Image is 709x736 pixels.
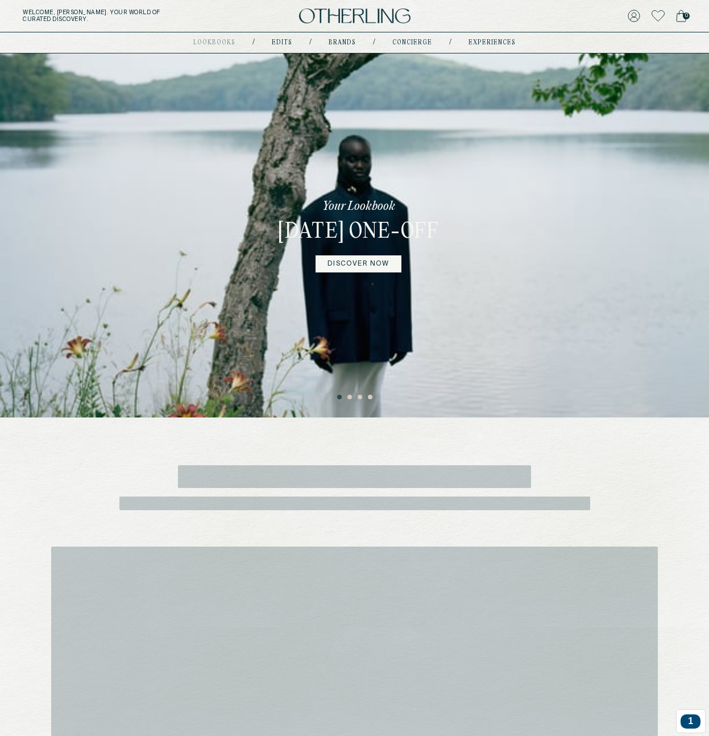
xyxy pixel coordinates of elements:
button: 4 [368,395,374,400]
span: ‌ [178,465,531,488]
a: DISCOVER NOW [316,255,401,272]
button: 2 [347,395,353,400]
span: 0 [683,13,690,19]
a: experiences [468,40,516,46]
div: / [449,38,451,47]
div: / [309,38,312,47]
p: Your Lookbook [322,199,395,214]
a: Brands [329,40,356,46]
span: ‌ [119,497,590,510]
a: lookbooks [193,40,235,46]
button: 3 [358,395,363,400]
a: Edits [272,40,292,46]
h3: [DATE] One-off [278,219,439,246]
div: / [373,38,375,47]
h5: Welcome, [PERSON_NAME] . Your world of curated discovery. [23,9,222,23]
a: 0 [676,8,686,24]
div: / [252,38,255,47]
button: 1 [337,395,343,400]
img: logo [299,9,411,24]
a: concierge [392,40,432,46]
